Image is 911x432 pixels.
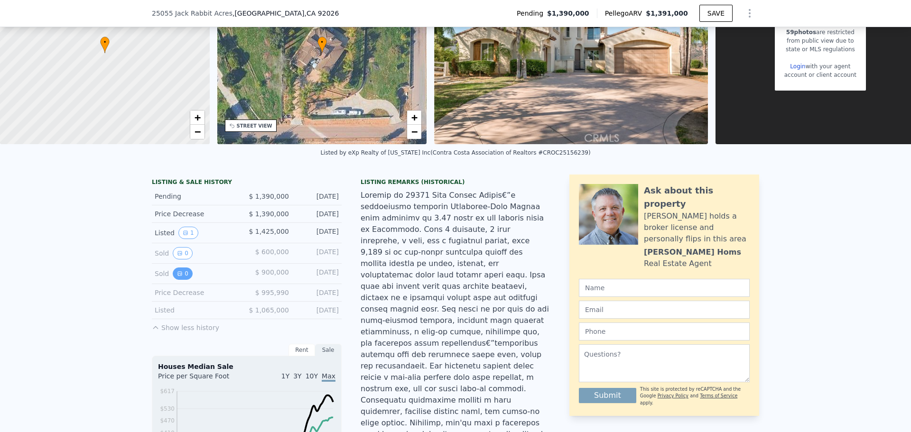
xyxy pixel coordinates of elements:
div: Price Decrease [155,288,239,297]
button: Submit [579,388,636,403]
a: Zoom out [190,125,205,139]
div: LISTING & SALE HISTORY [152,178,342,188]
div: Sold [155,267,239,280]
div: [DATE] [297,267,339,280]
div: [PERSON_NAME] holds a broker license and personally flips in this area [644,211,750,245]
span: Pellego ARV [605,9,646,18]
input: Phone [579,322,750,340]
div: Listed [155,227,239,239]
a: Zoom in [407,110,421,125]
div: from public view due to [784,37,856,45]
span: with your agent [806,63,851,70]
span: 25055 Jack Rabbit Acres [152,9,232,18]
div: STREET VIEW [237,122,272,129]
span: 59 photos [786,29,816,36]
button: View historical data [178,227,198,239]
div: Listing Remarks (Historical) [361,178,550,186]
div: Pending [155,192,239,201]
a: Zoom in [190,110,205,125]
button: View historical data [173,267,193,280]
div: Houses Median Sale [158,362,335,371]
div: Price Decrease [155,209,239,219]
tspan: $530 [160,405,175,412]
span: − [411,126,418,138]
button: SAVE [699,5,733,22]
a: Login [790,63,805,70]
div: [DATE] [297,247,339,259]
span: + [194,111,200,123]
span: $ 600,000 [255,248,289,256]
span: $1,390,000 [547,9,589,18]
span: 1Y [281,372,289,380]
div: [DATE] [297,209,339,219]
button: Show Options [740,4,759,23]
div: account or client account [784,71,856,79]
div: [DATE] [297,192,339,201]
div: [DATE] [297,288,339,297]
div: Listed [155,305,239,315]
a: Privacy Policy [658,393,688,398]
span: $ 900,000 [255,268,289,276]
span: • [100,38,110,46]
div: [PERSON_NAME] Homs [644,247,741,258]
div: Rent [288,344,315,356]
span: , [GEOGRAPHIC_DATA] [232,9,339,18]
span: $ 1,425,000 [249,228,289,235]
div: Real Estate Agent [644,258,712,269]
div: [DATE] [297,305,339,315]
tspan: $470 [160,417,175,424]
span: $1,391,000 [646,9,688,17]
span: Pending [517,9,547,18]
button: View historical data [173,247,193,259]
div: Price per Square Foot [158,371,247,386]
a: Terms of Service [700,393,737,398]
div: Sold [155,247,239,259]
span: • [317,38,327,46]
div: [DATE] [297,227,339,239]
div: Ask about this property [644,184,750,211]
span: 3Y [293,372,301,380]
tspan: $617 [160,388,175,395]
span: − [194,126,200,138]
span: $ 1,390,000 [249,210,289,218]
span: $ 995,990 [255,289,289,296]
span: $ 1,065,000 [249,306,289,314]
div: Sale [315,344,342,356]
div: • [100,37,110,53]
div: • [317,37,327,53]
input: Email [579,301,750,319]
input: Name [579,279,750,297]
div: state or MLS regulations [784,45,856,54]
div: Listed by eXp Realty of [US_STATE] Inc (Contra Costa Association of Realtors #CROC25156239) [320,149,590,156]
span: $ 1,390,000 [249,193,289,200]
span: + [411,111,418,123]
span: , CA 92026 [305,9,339,17]
div: This site is protected by reCAPTCHA and the Google and apply. [640,386,750,406]
button: Show less history [152,319,219,332]
span: 10Y [306,372,318,380]
span: Max [322,372,335,382]
div: are restricted [784,28,856,37]
a: Zoom out [407,125,421,139]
